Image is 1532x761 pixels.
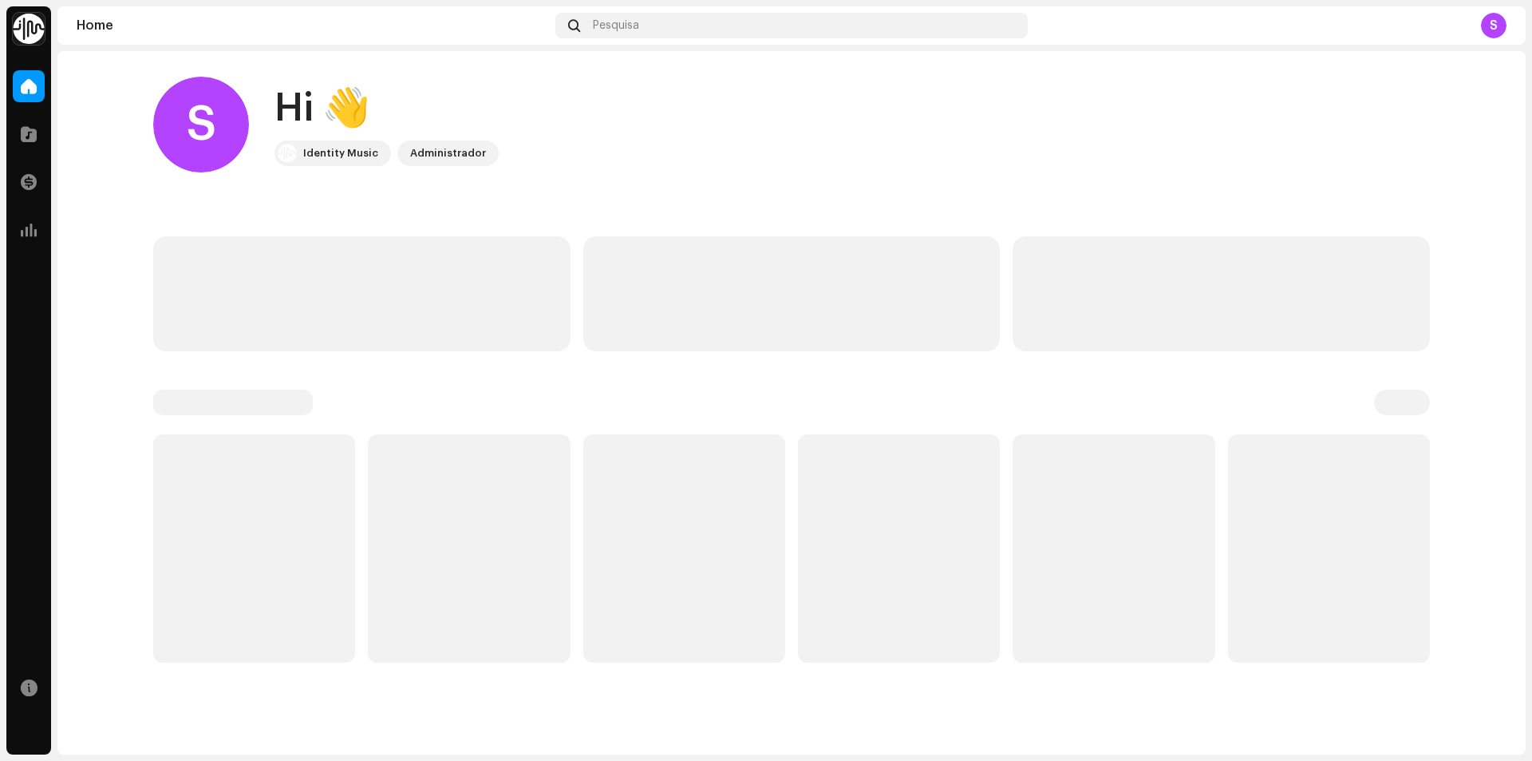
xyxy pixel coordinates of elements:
img: 0f74c21f-6d1c-4dbc-9196-dbddad53419e [13,13,45,45]
div: Administrador [410,144,486,163]
div: Identity Music [303,144,378,163]
div: S [153,77,249,172]
img: 0f74c21f-6d1c-4dbc-9196-dbddad53419e [278,144,297,163]
span: Pesquisa [593,19,639,32]
div: Home [77,19,549,32]
div: S [1481,13,1506,38]
div: Hi 👋 [274,83,499,134]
